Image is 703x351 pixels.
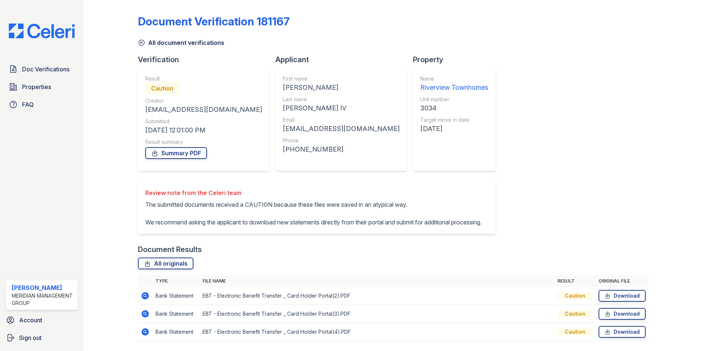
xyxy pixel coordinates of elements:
[6,79,78,94] a: Properties
[6,62,78,77] a: Doc Verifications
[596,275,649,287] th: Original file
[138,54,275,65] div: Verification
[283,75,400,82] div: First name
[6,97,78,112] a: FAQ
[554,275,596,287] th: Result
[12,292,75,307] div: Meridian Management Group
[599,290,646,302] a: Download
[22,82,51,91] span: Properties
[413,54,502,65] div: Property
[145,200,482,227] p: The submitted documents received a CAUTION because these files were saved in an atypical way. We ...
[145,97,262,104] div: Creator
[420,124,488,134] div: [DATE]
[145,118,262,125] div: Submitted
[19,333,42,342] span: Sign out
[22,65,69,74] span: Doc Verifications
[200,323,554,341] td: EBT - Electronic Benefit Transfer _ Card Holder Portal(4).PDF
[19,316,42,325] span: Account
[153,287,200,305] td: Bank Statement
[145,125,262,135] div: [DATE] 12:01:00 PM
[3,330,81,345] a: Sign out
[283,103,400,113] div: [PERSON_NAME] IV
[283,137,400,144] div: Phone
[599,308,646,320] a: Download
[283,82,400,93] div: [PERSON_NAME]
[138,244,202,255] div: Document Results
[153,305,200,323] td: Bank Statement
[283,96,400,103] div: Last name
[138,38,224,47] a: All document verifications
[557,328,593,336] div: Caution
[420,116,488,124] div: Target move in date
[145,188,482,197] div: Review note from the Celeri team
[138,15,290,28] div: Document Verification 181167
[200,275,554,287] th: File name
[283,124,400,134] div: [EMAIL_ADDRESS][DOMAIN_NAME]
[145,82,179,94] div: Caution
[3,24,81,38] img: CE_Logo_Blue-a8612792a0a2168367f1c8372b55b34899dd931a85d93a1a3d3e32e68fde9ad4.png
[200,287,554,305] td: EBT - Electronic Benefit Transfer _ Card Holder Portal(2).PDF
[145,104,262,115] div: [EMAIL_ADDRESS][DOMAIN_NAME]
[12,283,75,292] div: [PERSON_NAME]
[283,116,400,124] div: Email
[599,326,646,338] a: Download
[420,82,488,93] div: Riverview Townhomes
[138,258,193,269] a: All originals
[145,147,207,159] a: Summary PDF
[153,323,200,341] td: Bank Statement
[145,138,262,146] div: Result summary
[153,275,200,287] th: Type
[22,100,34,109] span: FAQ
[557,310,593,318] div: Caution
[420,103,488,113] div: 3034
[420,75,488,93] a: Name Riverview Townhomes
[275,54,413,65] div: Applicant
[557,292,593,299] div: Caution
[3,313,81,327] a: Account
[420,96,488,103] div: Unit number
[420,75,488,82] div: Name
[283,144,400,155] div: [PHONE_NUMBER]
[200,305,554,323] td: EBT - Electronic Benefit Transfer _ Card Holder Portal(3).PDF
[145,75,262,82] div: Result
